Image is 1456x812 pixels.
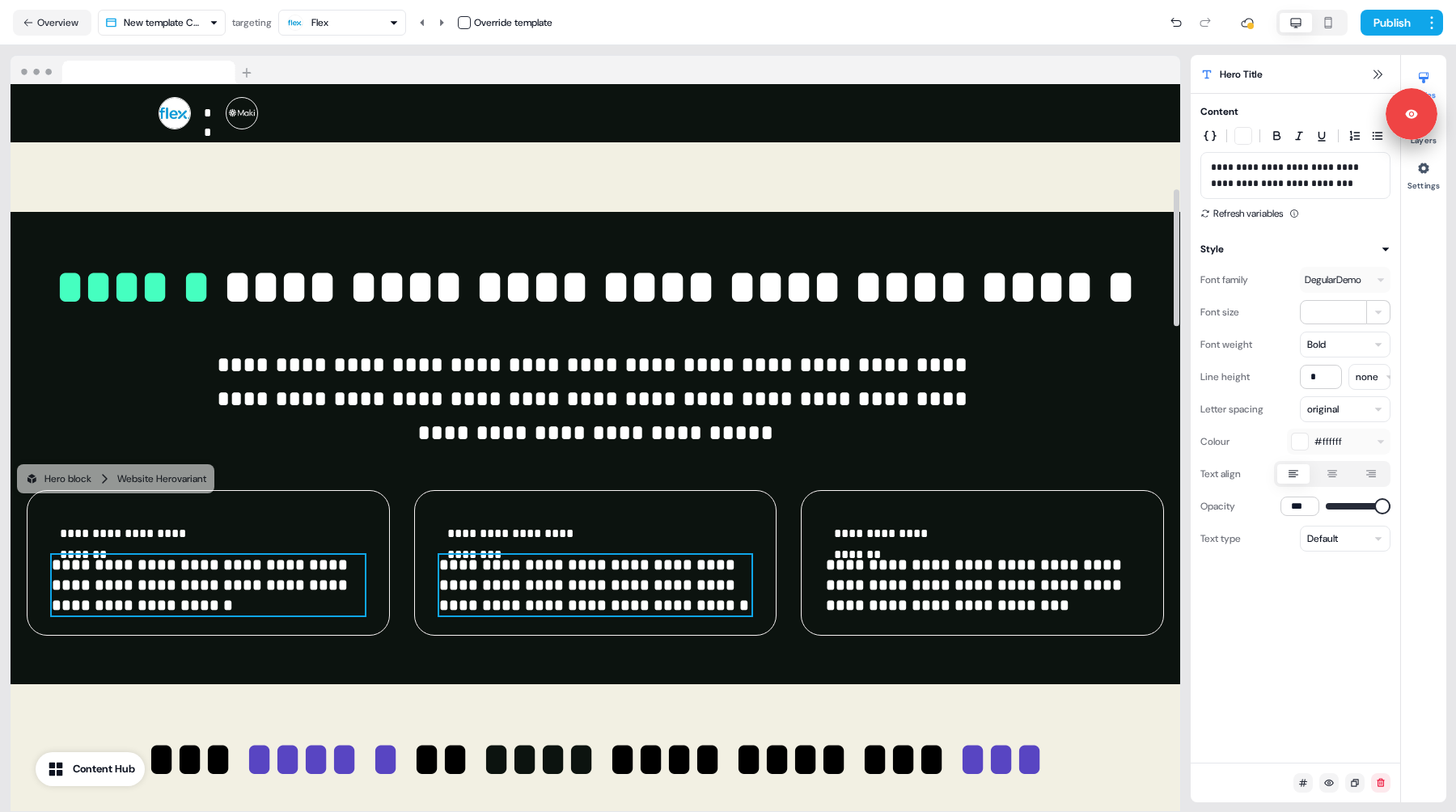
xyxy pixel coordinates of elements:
[1401,155,1446,191] button: Settings
[1305,272,1373,288] div: DegularDemo
[1307,336,1326,353] div: Bold
[1314,433,1342,450] span: #ffffff
[1200,241,1224,257] div: Style
[117,471,206,487] div: Website Hero variant
[1401,65,1446,100] button: Styles
[1300,267,1390,293] button: DegularDemo
[1200,364,1250,390] div: Line height
[1220,66,1263,82] span: Hero Title
[1200,493,1235,519] div: Opacity
[1200,396,1263,422] div: Letter spacing
[474,15,552,31] div: Override template
[1200,526,1241,552] div: Text type
[1200,332,1252,357] div: Font weight
[1200,299,1239,325] div: Font size
[1307,401,1339,417] div: original
[278,10,406,36] button: Flex
[36,752,145,786] button: Content Hub
[311,15,328,31] div: Flex
[1200,205,1283,222] button: Refresh variables
[11,56,259,85] img: Browser topbar
[1307,531,1338,547] div: Default
[1200,267,1248,293] div: Font family
[1361,10,1420,36] button: Publish
[1200,104,1238,120] div: Content
[13,10,91,36] button: Overview
[1200,429,1230,455] div: Colour
[1356,369,1378,385] div: none
[1200,461,1241,487] div: Text align
[73,761,135,777] div: Content Hub
[232,15,272,31] div: targeting
[25,471,91,487] div: Hero block
[124,15,203,31] div: New template Copy
[1287,429,1390,455] button: #ffffff
[1200,241,1390,257] button: Style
